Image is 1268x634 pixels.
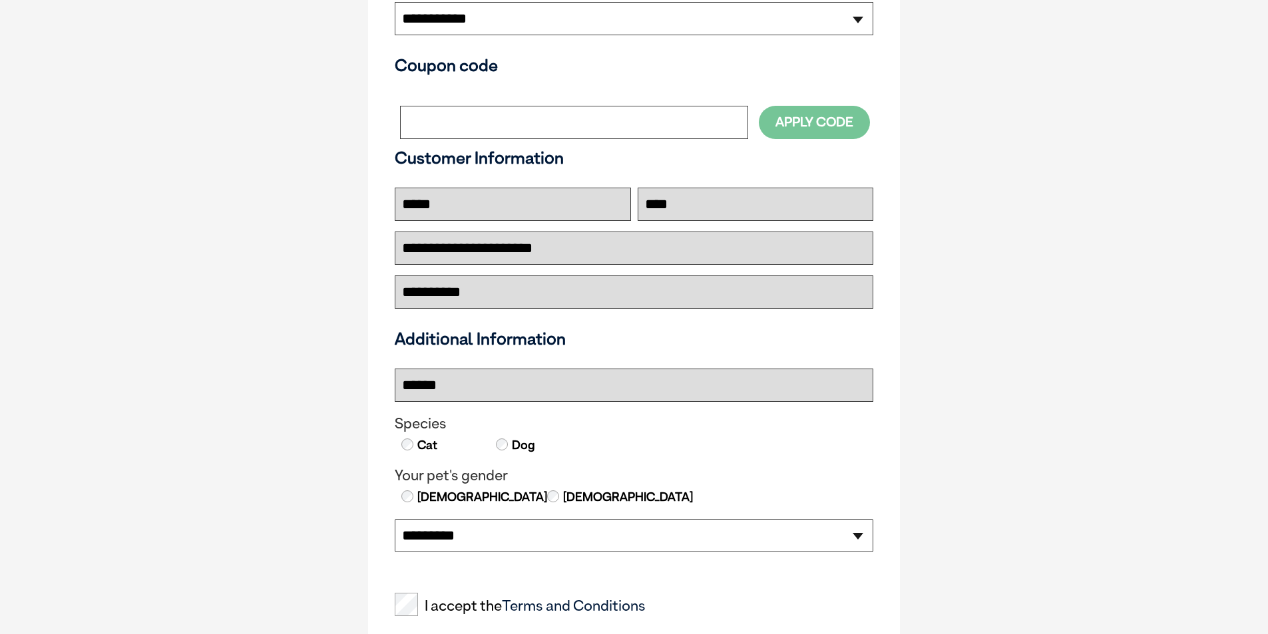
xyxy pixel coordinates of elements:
[759,106,870,138] button: Apply Code
[395,148,873,168] h3: Customer Information
[395,597,646,615] label: I accept the
[395,593,418,616] input: I accept theTerms and Conditions
[395,55,873,75] h3: Coupon code
[502,597,646,614] a: Terms and Conditions
[395,467,873,484] legend: Your pet's gender
[395,415,873,432] legend: Species
[389,329,879,349] h3: Additional Information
